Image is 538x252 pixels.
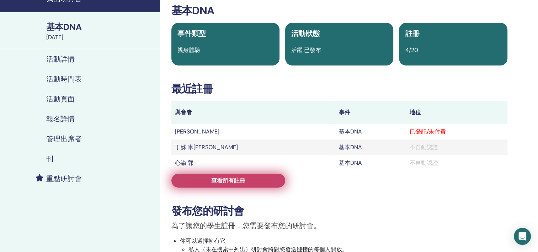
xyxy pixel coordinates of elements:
[171,140,335,155] td: 丁姊 米[PERSON_NAME]
[171,124,335,140] td: [PERSON_NAME]
[406,101,507,124] th: 地位
[171,83,507,95] h3: 最近註冊
[171,205,507,217] h3: 發布您的研討會
[46,174,82,183] h4: 重點研討會
[171,174,285,188] a: 查看所有註冊
[409,127,504,136] div: 已登記/未付費
[171,155,335,171] td: 心渝 郭
[291,29,320,38] span: 活動狀態
[171,101,335,124] th: 與會者
[335,124,406,140] td: 基本DNA
[46,115,75,123] h4: 報名詳情
[171,4,507,17] h3: 基本DNA
[405,46,418,54] span: 4/20
[291,46,321,54] span: 活躍 已發布
[409,143,504,152] div: 不自動認證
[335,101,406,124] th: 事件
[42,21,160,42] a: 基本DNA[DATE]
[177,29,206,38] span: 事件類型
[180,237,225,245] font: 你可以選擇擁有它
[409,159,504,167] div: 不自動認證
[514,228,531,245] div: 打開對講信使
[46,95,75,103] h4: 活動頁面
[405,29,419,38] span: 註冊
[46,21,156,33] div: 基本DNA
[46,135,82,143] h4: 管理出席者
[335,155,406,171] td: 基本DNA
[171,220,507,231] p: 為了讓您的學生註冊，您需要發布您的研討會。
[46,75,82,83] h4: 活動時間表
[211,177,245,184] span: 查看所有註冊
[335,140,406,155] td: 基本DNA
[46,154,53,163] h4: 刊
[177,46,200,54] span: 親身體驗
[46,33,156,42] div: [DATE]
[46,55,75,63] h4: 活動詳情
